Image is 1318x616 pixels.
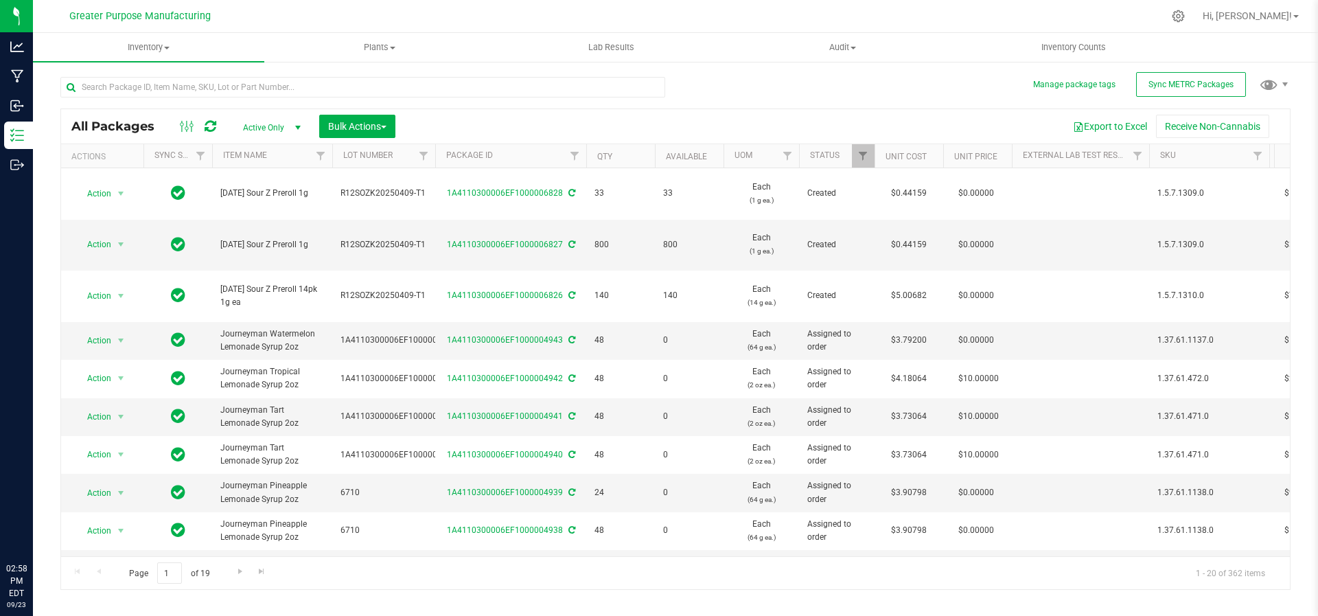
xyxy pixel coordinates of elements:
span: 0 [663,334,715,347]
span: 1.5.7.1309.0 [1157,187,1261,200]
td: $3.73064 [875,398,943,436]
span: Each [732,328,791,354]
div: Actions [71,152,138,161]
span: $10.00000 [951,369,1006,389]
p: 02:58 PM EDT [6,562,27,600]
span: 1.37.61.471.0 [1157,410,1261,423]
span: In Sync [171,235,185,254]
span: select [113,369,130,388]
span: 0 [663,448,715,461]
a: 1A4110300006EF1000006828 [447,188,563,198]
a: Unit Cost [886,152,927,161]
span: 24 [594,486,647,499]
span: Each [732,479,791,505]
span: $0.00000 [951,235,1001,255]
a: 1A4110300006EF1000004942 [447,374,563,383]
a: Filter [776,144,799,168]
span: Sync from Compliance System [566,488,575,497]
span: $93.79 [1277,483,1317,503]
a: Inventory [33,33,264,62]
a: UOM [735,150,752,160]
inline-svg: Manufacturing [10,69,24,83]
button: Bulk Actions [319,115,395,138]
span: $0.00000 [951,521,1001,540]
iframe: Resource center [14,506,55,547]
span: Journeyman Watermelon Lemonade Syrup 2oz [220,328,324,354]
span: 1A4110300006EF1000006596 [340,448,456,461]
span: R12SOZK20250409-T1 [340,187,427,200]
a: Available [666,152,707,161]
td: $3.90798 [875,474,943,512]
span: select [113,407,130,426]
span: Greater Purpose Manufacturing [69,10,211,22]
span: select [113,235,130,254]
a: Filter [310,144,332,168]
a: Filter [1247,144,1269,168]
span: Sync from Compliance System [566,450,575,459]
input: Search Package ID, Item Name, SKU, Lot or Part Number... [60,77,665,98]
span: Page of 19 [117,562,221,584]
span: [DATE] Sour Z Preroll 14pk 1g ea [220,283,324,309]
span: 1.37.61.1138.0 [1157,486,1261,499]
span: 1.37.61.471.0 [1157,448,1261,461]
span: $0.00000 [951,286,1001,306]
a: Package ID [446,150,493,160]
a: Filter [1126,144,1149,168]
span: Action [75,445,112,464]
a: Audit [727,33,958,62]
span: All Packages [71,119,168,134]
span: 1A4110300006EF1000006698 [340,334,456,347]
span: [DATE] Sour Z Preroll 1g [220,238,324,251]
a: 1A4110300006EF1000004941 [447,411,563,421]
a: Filter [852,144,875,168]
p: (1 g ea.) [732,194,791,207]
span: Action [75,483,112,503]
span: select [113,286,130,306]
span: $0.00000 [951,183,1001,203]
span: Sync METRC Packages [1148,80,1234,89]
p: (64 g ea.) [732,493,791,506]
a: Filter [189,144,212,168]
span: In Sync [171,483,185,502]
p: (2 oz ea.) [732,378,791,391]
span: Journeyman Tart Lemonade Syrup 2oz [220,404,324,430]
td: $4.18064 [875,360,943,398]
span: select [113,521,130,540]
span: Assigned to order [807,365,866,391]
span: 48 [594,334,647,347]
a: External Lab Test Result [1023,150,1131,160]
button: Sync METRC Packages [1136,72,1246,97]
span: 1.37.61.1138.0 [1157,524,1261,537]
a: Filter [413,144,435,168]
a: SKU [1160,150,1176,160]
span: Bulk Actions [328,121,386,132]
span: Action [75,331,112,350]
span: 140 [663,289,715,302]
span: $10.00000 [951,407,1006,426]
span: $10.00000 [951,445,1006,465]
a: Sync Status [154,150,207,160]
span: Inventory Counts [1023,41,1124,54]
span: Sync from Compliance System [566,188,575,198]
button: Export to Excel [1064,115,1156,138]
a: Lab Results [496,33,727,62]
span: 1.5.7.1310.0 [1157,289,1261,302]
span: 1A4110300006EF1000006596 [340,410,456,423]
span: 0 [663,486,715,499]
a: 1A4110300006EF1000006827 [447,240,563,249]
span: Journeyman Pineapple Lemonade Syrup 2oz [220,479,324,505]
td: $0.44159 [875,168,943,220]
a: 1A4110300006EF1000004939 [447,488,563,497]
p: (2 oz ea.) [732,417,791,430]
span: In Sync [171,286,185,305]
span: [DATE] Sour Z Preroll 1g [220,187,324,200]
span: Assigned to order [807,479,866,505]
a: Go to the next page [230,562,250,581]
span: 1.37.61.1137.0 [1157,334,1261,347]
span: Created [807,187,866,200]
inline-svg: Outbound [10,158,24,172]
span: 48 [594,524,647,537]
span: 1.5.7.1309.0 [1157,238,1261,251]
span: select [113,331,130,350]
span: Journeyman Tropical Lemonade Syrup 2oz [220,365,324,391]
